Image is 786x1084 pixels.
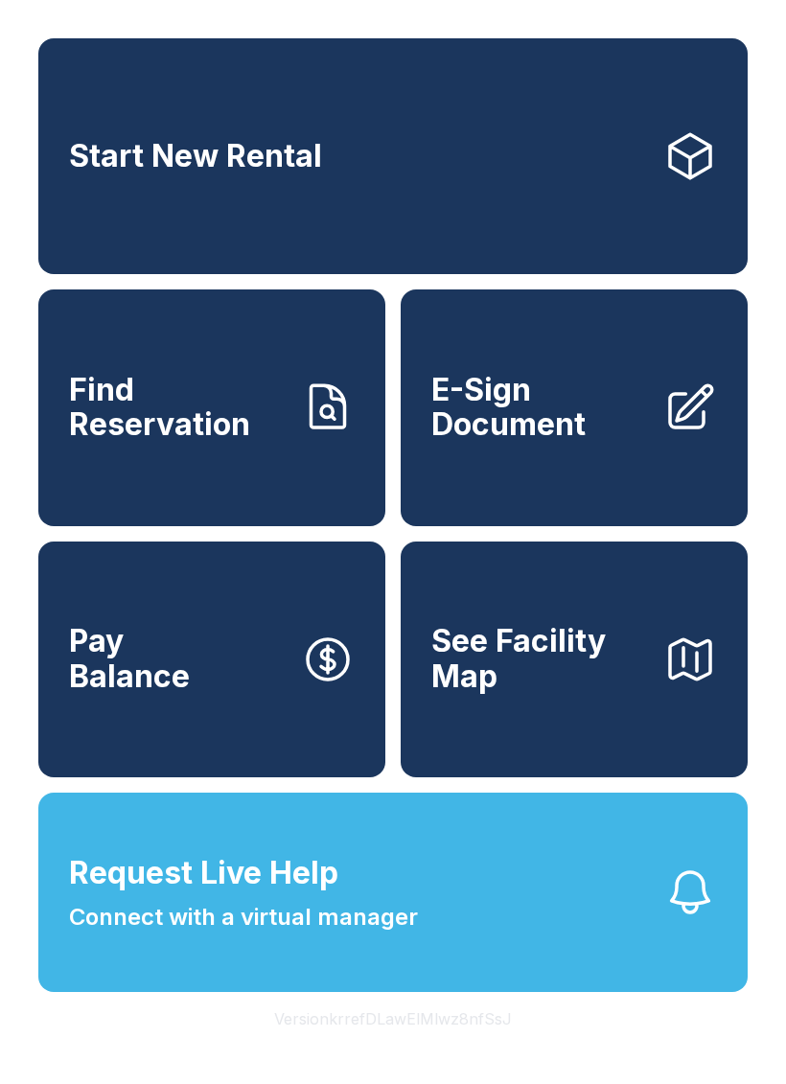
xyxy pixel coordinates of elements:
span: Start New Rental [69,139,322,174]
span: Connect with a virtual manager [69,900,418,934]
a: Start New Rental [38,38,748,274]
span: E-Sign Document [431,373,648,443]
button: Request Live HelpConnect with a virtual manager [38,793,748,992]
span: Pay Balance [69,624,190,694]
span: Request Live Help [69,850,338,896]
a: E-Sign Document [401,289,748,525]
button: PayBalance [38,542,385,777]
button: See Facility Map [401,542,748,777]
a: Find Reservation [38,289,385,525]
span: See Facility Map [431,624,648,694]
span: Find Reservation [69,373,286,443]
button: VersionkrrefDLawElMlwz8nfSsJ [259,992,527,1046]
